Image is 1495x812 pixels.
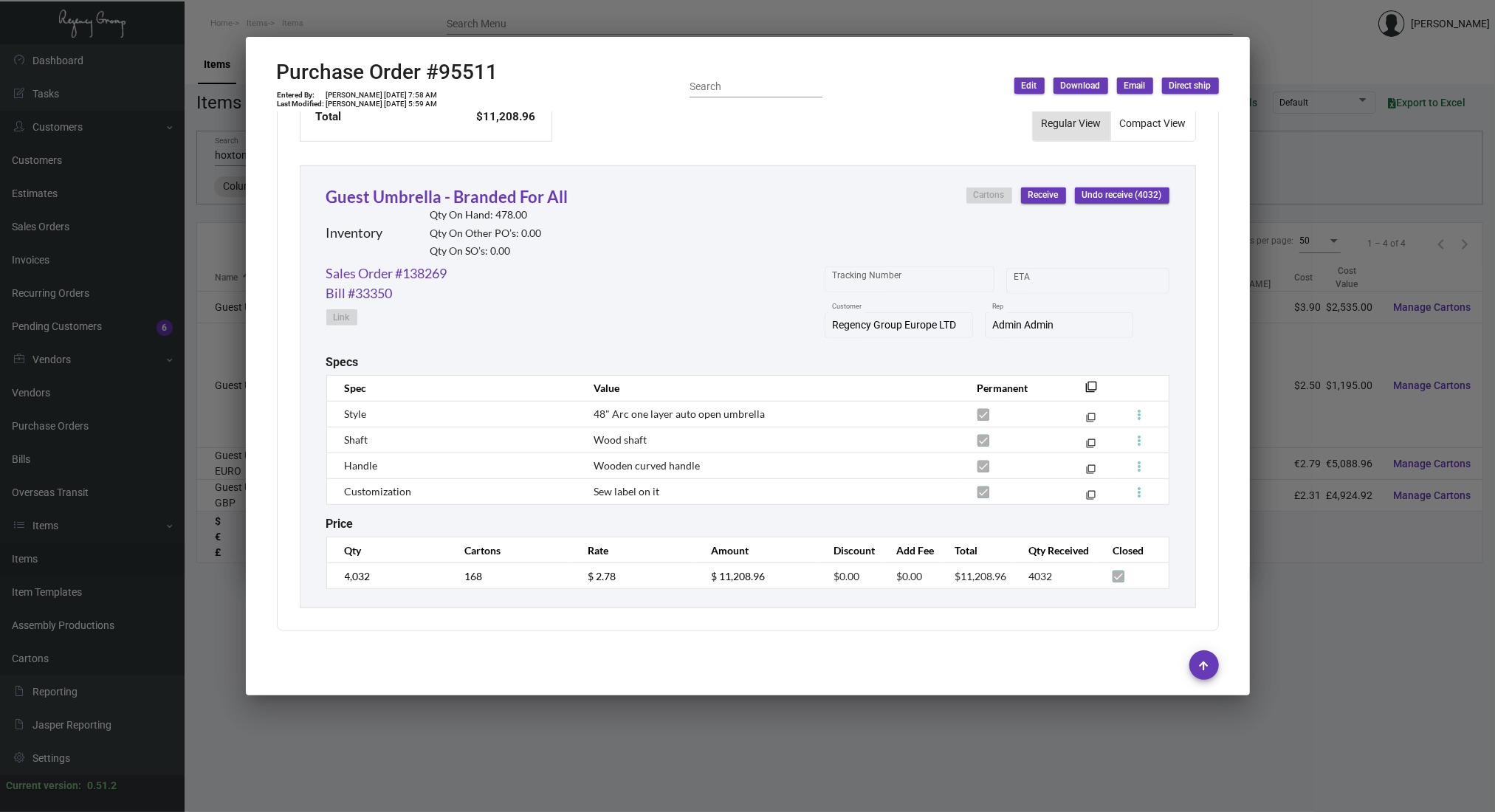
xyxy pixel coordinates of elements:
[1028,570,1052,582] span: 4032
[966,187,1012,204] button: Cartons
[1086,385,1098,397] mat-icon: filter_none
[1082,189,1162,202] span: Undo receive (4032)
[1075,187,1169,204] button: Undo receive (4032)
[1022,80,1037,92] span: Edit
[326,309,357,326] button: Link
[579,375,962,401] th: Value
[326,264,447,283] a: Sales Order #138269
[1169,80,1212,92] span: Direct ship
[326,187,568,207] a: Guest Umbrella - Branded For All
[315,108,442,126] td: Total
[345,485,412,498] span: Customization
[326,100,439,109] td: [PERSON_NAME] [DATE] 5:59 AM
[277,100,326,109] td: Last Modified:
[326,355,359,369] h2: Specs
[594,459,700,472] span: Wooden curved handle
[1072,275,1143,286] input: End date
[1111,106,1195,141] button: Compact View
[1021,187,1066,204] button: Receive
[896,570,922,582] span: $0.00
[345,433,368,446] span: Shaft
[594,407,765,420] span: 48" Arc one layer auto open umbrella
[955,570,1006,582] span: $11,208.96
[6,778,81,794] div: Current version:
[1086,467,1096,477] mat-icon: filter_none
[87,778,117,794] div: 0.51.2
[1098,537,1169,563] th: Closed
[819,537,882,563] th: Discount
[1124,80,1146,92] span: Email
[430,245,542,258] h2: Qty On SO’s: 0.00
[594,433,647,446] span: Wood shaft
[326,537,450,563] th: Qty
[1086,441,1096,451] mat-icon: filter_none
[345,407,367,420] span: Style
[326,225,383,241] h2: Inventory
[1054,78,1108,94] button: Download
[696,537,819,563] th: Amount
[326,517,354,531] h2: Price
[834,570,860,582] span: $0.00
[1014,275,1059,286] input: Start date
[881,537,940,563] th: Add Fee
[1033,106,1110,141] button: Regular View
[1014,537,1097,563] th: Qty Received
[345,459,378,472] span: Handle
[326,283,393,303] a: Bill #33350
[940,537,1014,563] th: Total
[450,537,573,563] th: Cartons
[430,209,542,221] h2: Qty On Hand: 478.00
[963,375,1064,401] th: Permanent
[974,189,1005,202] span: Cartons
[334,312,350,324] span: Link
[277,60,498,85] h2: Purchase Order #95511
[430,227,542,240] h2: Qty On Other PO’s: 0.00
[1061,80,1101,92] span: Download
[277,91,326,100] td: Entered By:
[1028,189,1059,202] span: Receive
[1014,78,1045,94] button: Edit
[326,375,579,401] th: Spec
[1086,493,1096,503] mat-icon: filter_none
[573,537,696,563] th: Rate
[1117,78,1153,94] button: Email
[1086,416,1096,425] mat-icon: filter_none
[594,485,659,498] span: Sew label on it
[441,108,536,126] td: $11,208.96
[1162,78,1219,94] button: Direct ship
[326,91,439,100] td: [PERSON_NAME] [DATE] 7:58 AM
